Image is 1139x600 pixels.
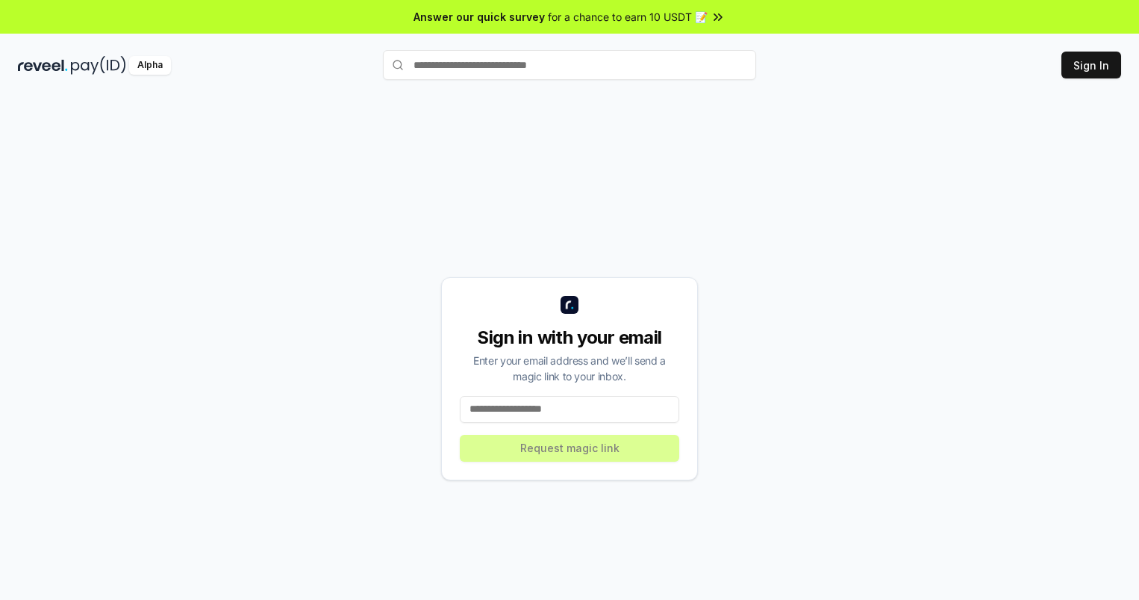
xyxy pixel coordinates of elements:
span: Answer our quick survey [414,9,545,25]
button: Sign In [1061,52,1121,78]
span: for a chance to earn 10 USDT 📝 [548,9,708,25]
div: Sign in with your email [460,326,679,350]
img: logo_small [561,296,578,314]
div: Alpha [129,56,171,75]
div: Enter your email address and we’ll send a magic link to your inbox. [460,353,679,384]
img: pay_id [71,56,126,75]
img: reveel_dark [18,56,68,75]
